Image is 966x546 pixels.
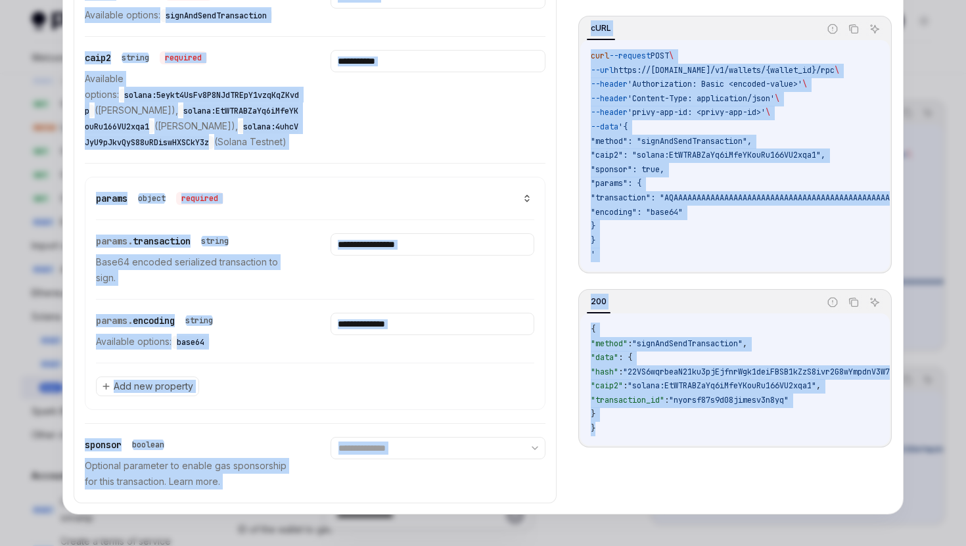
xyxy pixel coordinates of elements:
[591,207,683,217] span: "encoding": "base64"
[85,90,299,116] span: solana:5eykt4UsFv8P8NJdTREpY1vzqKqZKvdp
[628,380,816,391] span: "solana:EtWTRABZaYq6iMfeYKouRu166VU2xqa1"
[628,338,632,349] span: :
[591,107,628,118] span: --header
[587,294,610,309] div: 200
[177,337,204,348] span: base64
[96,313,218,329] div: params.encoding
[96,233,234,249] div: params.transaction
[96,193,127,204] span: params
[85,52,111,64] span: caip2
[591,423,595,434] span: }
[618,122,628,132] span: '{
[591,409,595,419] span: }
[591,395,664,405] span: "transaction_id"
[591,122,618,132] span: --data
[85,106,298,132] span: solana:EtWTRABZaYq6iMfeYKouRu166VU2xqa1
[133,315,175,327] span: encoding
[85,439,122,451] span: sponsor
[591,150,825,160] span: "caip2": "solana:EtWTRABZaYq6iMfeYKouRu166VU2xqa1",
[591,221,595,231] span: }
[632,338,743,349] span: "signAndSendTransaction"
[591,338,628,349] span: "method"
[591,249,595,260] span: '
[176,192,223,205] div: required
[591,235,595,246] span: }
[628,79,802,89] span: 'Authorization: Basic <encoded-value>'
[85,437,170,453] div: sponsor
[591,380,623,391] span: "caip2"
[618,367,623,377] span: :
[669,395,789,405] span: "nyorsf87s9d08jimesv3n8yq"
[669,51,674,61] span: \
[96,376,199,396] button: Add new property
[85,458,299,489] p: Optional parameter to enable gas sponsorship for this transaction. Learn more.
[133,235,191,247] span: transaction
[96,334,299,350] p: Available options:
[591,79,628,89] span: --header
[628,93,775,104] span: 'Content-Type: application/json'
[591,324,595,334] span: {
[802,79,807,89] span: \
[591,65,614,76] span: --url
[85,71,299,150] p: Available options: ([PERSON_NAME]), ([PERSON_NAME]), (Solana Testnet)
[591,367,618,377] span: "hash"
[587,20,615,36] div: cURL
[591,51,609,61] span: curl
[96,235,133,247] span: params.
[816,380,821,391] span: ,
[591,352,618,363] span: "data"
[664,395,669,405] span: :
[591,136,752,147] span: "method": "signAndSendTransaction",
[628,107,766,118] span: 'privy-app-id: <privy-app-id>'
[591,178,641,189] span: "params": {
[85,7,299,23] p: Available options:
[743,338,747,349] span: ,
[824,294,841,311] button: Report incorrect code
[96,315,133,327] span: params.
[835,65,839,76] span: \
[824,20,841,37] button: Report incorrect code
[623,380,628,391] span: :
[775,93,779,104] span: \
[618,352,632,363] span: : {
[766,107,770,118] span: \
[866,20,883,37] button: Ask AI
[651,51,669,61] span: POST
[609,51,651,61] span: --request
[85,50,207,66] div: caip2
[845,294,862,311] button: Copy the contents from the code block
[96,254,299,286] p: Base64 encoded serialized transaction to sign.
[591,164,664,175] span: "sponsor": true,
[591,93,628,104] span: --header
[845,20,862,37] button: Copy the contents from the code block
[96,191,223,206] div: params
[866,294,883,311] button: Ask AI
[114,380,193,393] span: Add new property
[160,51,207,64] div: required
[166,11,267,21] span: signAndSendTransaction
[614,65,835,76] span: https://[DOMAIN_NAME]/v1/wallets/{wallet_id}/rpc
